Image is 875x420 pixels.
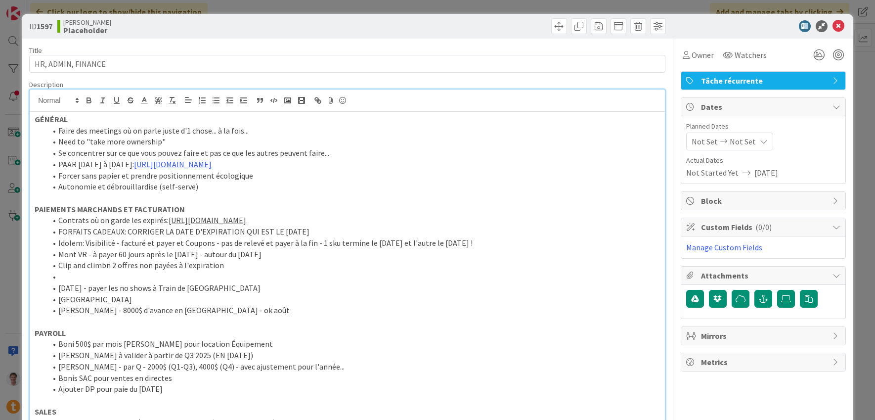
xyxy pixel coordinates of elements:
[46,147,660,159] li: Se concentrer sur ce que vous pouvez faire et pas ce que les autres peuvent faire...
[35,204,185,214] strong: PAIEMENTS MARCHANDS ET FACTURATION
[46,237,660,249] li: Idolem: Visibilité - facturé et payer et Coupons - pas de relevé et payer à la fin - 1 sku termin...
[46,136,660,147] li: Need to "take more ownership"
[692,49,714,61] span: Owner
[37,21,52,31] b: 1597
[46,305,660,316] li: [PERSON_NAME] - 8000$ d'avance en [GEOGRAPHIC_DATA] - ok août
[686,155,840,166] span: Actual Dates
[46,260,660,271] li: Clip and climbn 2 offres non payées à l'expiration
[63,18,111,26] span: [PERSON_NAME]
[46,125,660,137] li: Faire des meetings où on parle juste d'1 chose... à la fois...
[169,215,246,225] a: [URL][DOMAIN_NAME]
[46,361,660,373] li: [PERSON_NAME] - par Q - 2000$ (Q1-Q3), 4000$ (Q4) - avec ajustement pour l'année...
[35,114,68,124] strong: GÉNÉRAL
[730,136,756,147] span: Not Set
[46,226,660,237] li: FORFAITS CADEAUX: CORRIGER LA DATE D'EXPIRATION QUI EST LE [DATE]
[46,338,660,350] li: Boni 500$ par mois [PERSON_NAME] pour location Équipement
[58,215,169,225] span: Contrats où on garde les expirés:
[735,49,767,61] span: Watchers
[686,121,840,132] span: Planned Dates
[686,167,739,179] span: Not Started Yet
[46,181,660,192] li: Autonomie et débrouillardise (self-serve)
[46,249,660,260] li: Mont VR - à payer 60 jours après le [DATE] - autour du [DATE]
[134,159,212,169] a: [URL][DOMAIN_NAME]
[701,75,828,87] span: Tâche récurrente
[46,282,660,294] li: [DATE] - payer les no shows à Train de [GEOGRAPHIC_DATA]
[701,195,828,207] span: Block
[692,136,718,147] span: Not Set
[29,55,665,73] input: type card name here...
[46,383,660,395] li: Ajouter DP pour paie du [DATE]
[29,80,63,89] span: Description
[701,356,828,368] span: Metrics
[35,328,66,338] strong: PAYROLL
[46,170,660,182] li: Forcer sans papier et prendre positionnement écologique
[754,167,778,179] span: [DATE]
[46,159,660,170] li: PAAR [DATE] à [DATE]:
[29,20,52,32] span: ID
[755,222,772,232] span: ( 0/0 )
[46,294,660,305] li: [GEOGRAPHIC_DATA]
[46,350,660,361] li: [PERSON_NAME] à valider à partir de Q3 2025 (EN [DATE])
[701,101,828,113] span: Dates
[701,270,828,281] span: Attachments
[701,221,828,233] span: Custom Fields
[35,407,56,417] strong: SALES
[686,242,762,252] a: Manage Custom Fields
[46,373,660,384] li: Bonis SAC pour ventes en directes
[29,46,42,55] label: Title
[701,330,828,342] span: Mirrors
[63,26,111,34] b: Placeholder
